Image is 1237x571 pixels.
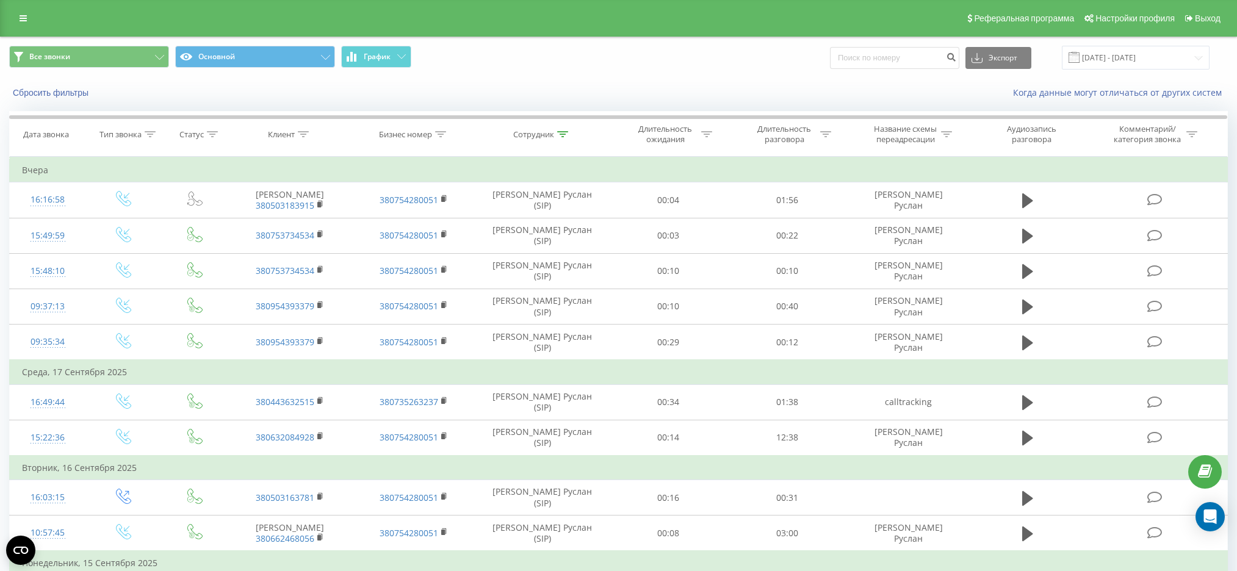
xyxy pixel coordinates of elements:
[22,390,73,414] div: 16:49:44
[727,384,846,420] td: 01:38
[29,52,70,62] span: Все звонки
[727,325,846,361] td: 00:12
[1196,502,1225,531] div: Open Intercom Messenger
[846,289,970,324] td: [PERSON_NAME] Руслан
[175,46,335,68] button: Основной
[1112,124,1183,145] div: Комментарий/категория звонка
[10,360,1228,384] td: Среда, 17 Сентября 2025
[846,182,970,218] td: [PERSON_NAME] Руслан
[475,515,608,551] td: [PERSON_NAME] Руслан (SIP)
[380,300,438,312] a: 380754280051
[965,47,1031,69] button: Экспорт
[23,129,69,140] div: Дата звонка
[846,253,970,289] td: [PERSON_NAME] Руслан
[1095,13,1175,23] span: Настройки профиля
[609,420,728,456] td: 00:14
[9,87,95,98] button: Сбросить фильтры
[22,295,73,318] div: 09:37:13
[6,536,35,565] button: Open CMP widget
[256,229,314,241] a: 380753734534
[179,129,204,140] div: Статус
[846,325,970,361] td: [PERSON_NAME] Руслан
[727,420,846,456] td: 12:38
[475,325,608,361] td: [PERSON_NAME] Руслан (SIP)
[974,13,1074,23] span: Реферальная программа
[475,420,608,456] td: [PERSON_NAME] Руслан (SIP)
[1195,13,1221,23] span: Выход
[228,182,352,218] td: [PERSON_NAME]
[379,129,432,140] div: Бизнес номер
[256,396,314,408] a: 380443632515
[513,129,554,140] div: Сотрудник
[475,218,608,253] td: [PERSON_NAME] Руслан (SIP)
[873,124,938,145] div: Название схемы переадресации
[846,515,970,551] td: [PERSON_NAME] Руслан
[99,129,142,140] div: Тип звонка
[475,253,608,289] td: [PERSON_NAME] Руслан (SIP)
[256,492,314,503] a: 380503163781
[380,431,438,443] a: 380754280051
[228,515,352,551] td: [PERSON_NAME]
[256,431,314,443] a: 380632084928
[752,124,817,145] div: Длительность разговора
[609,182,728,218] td: 00:04
[846,218,970,253] td: [PERSON_NAME] Руслан
[364,52,391,61] span: График
[380,229,438,241] a: 380754280051
[341,46,411,68] button: График
[380,265,438,276] a: 380754280051
[475,289,608,324] td: [PERSON_NAME] Руслан (SIP)
[830,47,959,69] input: Поиск по номеру
[380,396,438,408] a: 380735263237
[992,124,1071,145] div: Аудиозапись разговора
[846,384,970,420] td: calltracking
[727,253,846,289] td: 00:10
[609,289,728,324] td: 00:10
[256,336,314,348] a: 380954393379
[22,521,73,545] div: 10:57:45
[22,486,73,509] div: 16:03:15
[22,188,73,212] div: 16:16:58
[846,420,970,456] td: [PERSON_NAME] Руслан
[609,253,728,289] td: 00:10
[475,182,608,218] td: [PERSON_NAME] Руслан (SIP)
[380,194,438,206] a: 380754280051
[609,515,728,551] td: 00:08
[10,158,1228,182] td: Вчера
[727,289,846,324] td: 00:40
[256,199,314,211] a: 380503183915
[10,456,1228,480] td: Вторник, 16 Сентября 2025
[9,46,169,68] button: Все звонки
[380,336,438,348] a: 380754280051
[22,224,73,248] div: 15:49:59
[256,300,314,312] a: 380954393379
[727,182,846,218] td: 01:56
[633,124,698,145] div: Длительность ожидания
[609,384,728,420] td: 00:34
[22,259,73,283] div: 15:48:10
[727,218,846,253] td: 00:22
[268,129,295,140] div: Клиент
[256,265,314,276] a: 380753734534
[380,527,438,539] a: 380754280051
[475,480,608,515] td: [PERSON_NAME] Руслан (SIP)
[727,480,846,515] td: 00:31
[727,515,846,551] td: 03:00
[256,533,314,544] a: 380662468056
[22,426,73,450] div: 15:22:36
[475,384,608,420] td: [PERSON_NAME] Руслан (SIP)
[609,218,728,253] td: 00:03
[380,492,438,503] a: 380754280051
[1013,87,1228,98] a: Когда данные могут отличаться от других систем
[609,480,728,515] td: 00:16
[22,330,73,354] div: 09:35:34
[609,325,728,361] td: 00:29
